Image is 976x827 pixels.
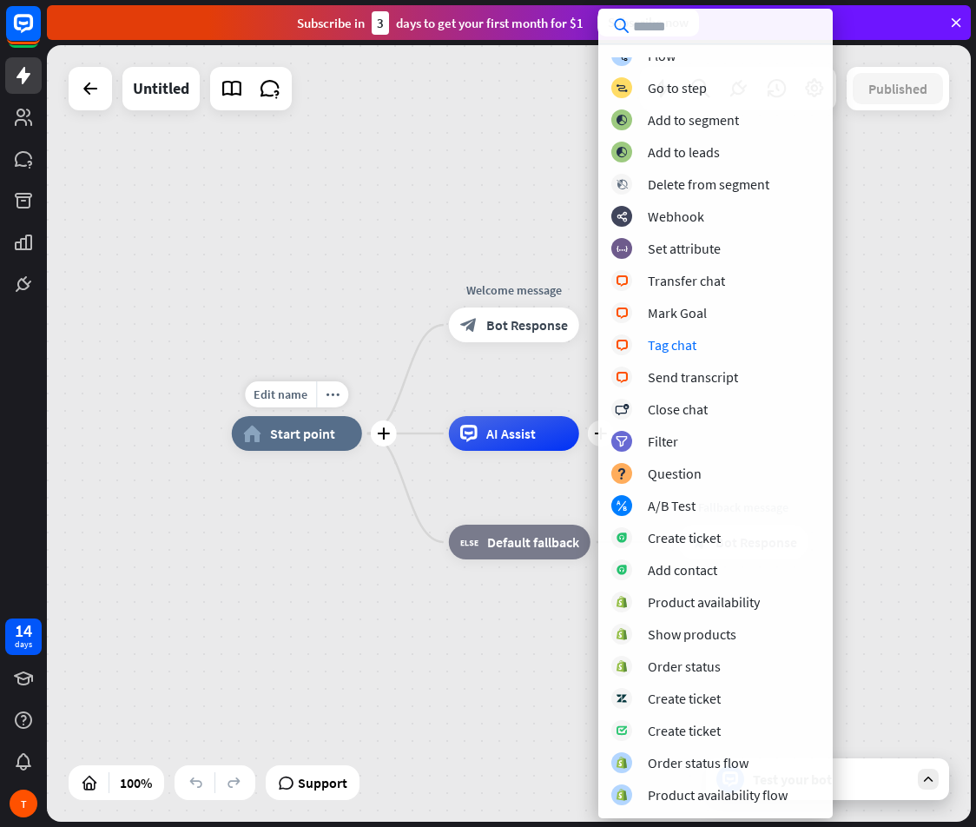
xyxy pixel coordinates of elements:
div: Add contact [648,561,717,579]
div: Question [648,465,702,482]
i: block_add_to_segment [616,115,628,126]
div: 3 [372,11,389,35]
i: webhooks [617,211,628,222]
div: Order status flow [648,754,748,771]
div: Product availability flow [648,786,788,804]
div: Go to step [648,79,707,96]
i: plus [377,427,390,440]
i: block_fallback [460,533,478,551]
span: Edit name [254,387,307,402]
i: block_question [617,468,627,480]
a: 14 days [5,619,42,655]
div: Order status [648,658,721,675]
i: block_livechat [616,372,629,383]
i: block_bot_response [460,316,478,334]
button: Published [853,73,943,104]
div: Show products [648,625,736,643]
i: block_delete_from_segment [617,179,628,190]
div: Untitled [133,67,189,110]
div: Set attribute [648,240,721,257]
div: Create ticket [648,690,721,707]
div: Product availability [648,593,760,611]
i: block_ab_testing [617,500,628,512]
i: plus [594,427,607,440]
div: days [15,638,32,651]
div: 14 [15,623,32,638]
div: Add to leads [648,143,720,161]
div: Subscribe now [597,9,699,36]
i: block_livechat [616,275,629,287]
div: Close chat [648,400,708,418]
div: Welcome message [436,281,592,299]
div: Create ticket [648,529,721,546]
div: T [10,790,37,817]
div: Filter [648,433,678,450]
div: Add to segment [648,111,739,129]
div: Subscribe in days to get your first month for $1 [297,11,584,35]
i: block_set_attribute [617,243,628,255]
div: Transfer chat [648,272,725,289]
span: Support [298,769,347,797]
i: more_horiz [326,388,340,401]
span: Default fallback [487,533,579,551]
i: filter [616,436,628,447]
i: block_livechat [616,308,629,319]
button: Open LiveChat chat widget [14,7,66,59]
i: home_2 [243,425,261,442]
div: Mark Goal [648,304,707,321]
i: block_add_to_segment [616,147,628,158]
span: Start point [270,425,335,442]
div: A/B Test [648,497,696,514]
i: block_livechat [616,340,629,351]
div: Delete from segment [648,175,769,193]
span: Bot Response [486,316,568,334]
i: block_goto [616,83,628,94]
div: Tag chat [648,336,696,354]
div: 100% [115,769,157,797]
div: Webhook [648,208,704,225]
i: block_close_chat [615,404,629,415]
div: Create ticket [648,722,721,739]
div: Send transcript [648,368,738,386]
span: AI Assist [486,425,536,442]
